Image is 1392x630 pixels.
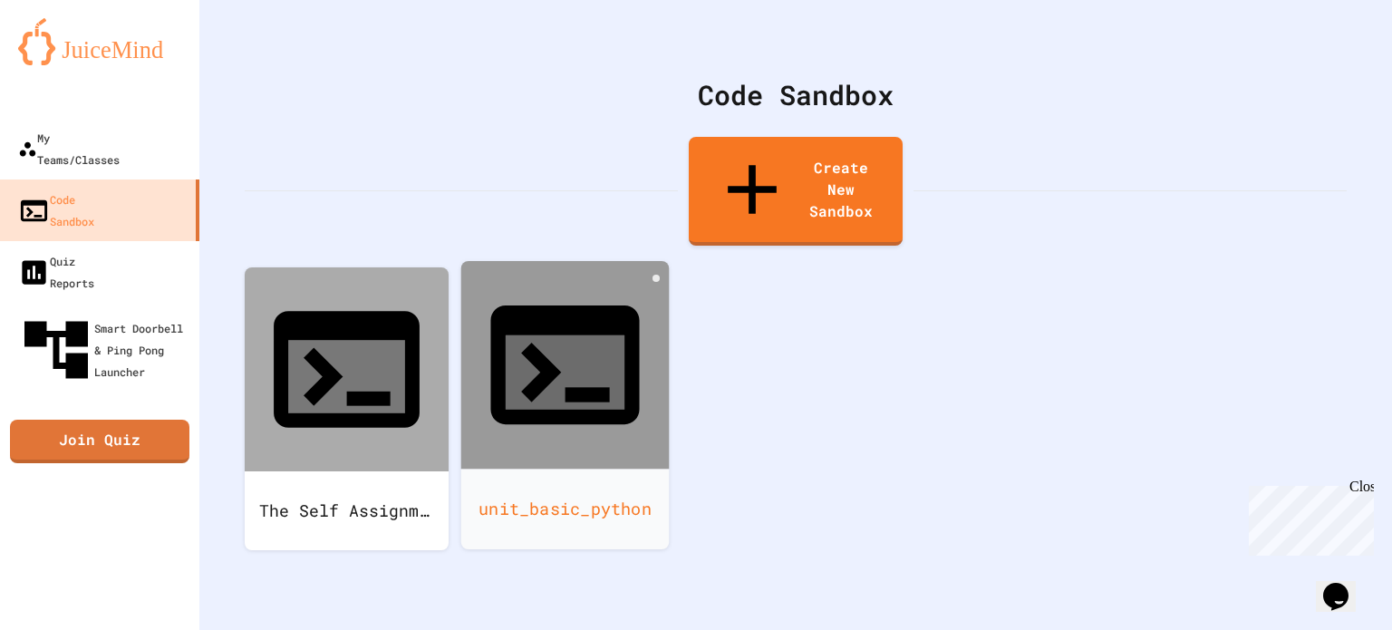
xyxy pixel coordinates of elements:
[1242,479,1374,556] iframe: chat widget
[245,74,1347,115] div: Code Sandbox
[7,7,125,115] div: Chat with us now!Close
[689,137,903,246] a: Create New Sandbox
[10,420,189,463] a: Join Quiz
[461,469,670,549] div: unit_basic_python
[18,189,94,232] div: Code Sandbox
[18,18,181,65] img: logo-orange.svg
[461,261,670,549] a: unit_basic_python
[245,471,449,550] div: The Self Assignment
[18,312,192,388] div: Smart Doorbell & Ping Pong Launcher
[18,250,94,294] div: Quiz Reports
[1316,557,1374,612] iframe: chat widget
[18,127,120,170] div: My Teams/Classes
[245,267,449,550] a: The Self Assignment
